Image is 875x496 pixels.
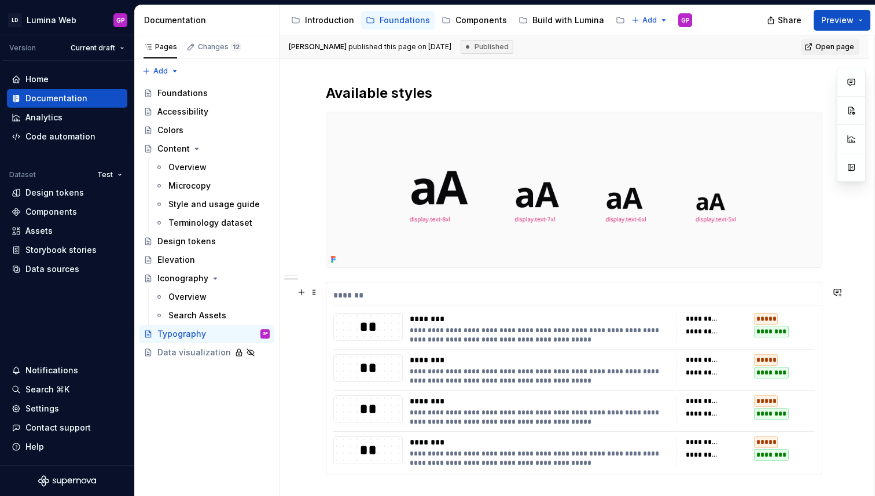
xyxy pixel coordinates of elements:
[642,16,657,25] span: Add
[150,306,274,325] a: Search Assets
[778,14,802,26] span: Share
[326,112,822,267] img: 1f5eacb0-6343-4ea6-9339-05c07ecda401.png
[97,170,113,179] span: Test
[157,143,190,155] div: Content
[116,16,125,25] div: GP
[25,365,78,376] div: Notifications
[25,131,95,142] div: Code automation
[139,84,274,362] div: Page tree
[286,11,359,30] a: Introduction
[628,12,671,28] button: Add
[7,89,127,108] a: Documentation
[7,203,127,221] a: Components
[286,9,626,32] div: Page tree
[139,121,274,139] a: Colors
[168,217,252,229] div: Terminology dataset
[289,42,347,51] span: [PERSON_NAME]
[139,139,274,158] a: Content
[139,251,274,269] a: Elevation
[25,441,44,453] div: Help
[7,127,127,146] a: Code automation
[25,112,62,123] div: Analytics
[65,40,130,56] button: Current draft
[7,361,127,380] button: Notifications
[150,288,274,306] a: Overview
[25,206,77,218] div: Components
[157,328,206,340] div: Typography
[157,87,208,99] div: Foundations
[92,167,127,183] button: Test
[801,39,859,55] a: Open page
[7,399,127,418] a: Settings
[326,84,822,102] h2: Available styles
[532,14,604,26] div: Build with Lumina
[144,14,274,26] div: Documentation
[139,269,274,288] a: Iconography
[168,310,226,321] div: Search Assets
[25,263,79,275] div: Data sources
[168,199,260,210] div: Style and usage guide
[7,260,127,278] a: Data sources
[263,328,268,340] div: GP
[150,195,274,214] a: Style and usage guide
[681,16,690,25] div: GP
[157,124,183,136] div: Colors
[7,108,127,127] a: Analytics
[168,180,211,192] div: Microcopy
[289,42,451,52] span: published this page on [DATE]
[7,438,127,456] button: Help
[71,43,115,53] span: Current draft
[7,241,127,259] a: Storybook stories
[2,8,132,32] button: LDLumina WebGP
[198,42,241,52] div: Changes
[168,291,207,303] div: Overview
[139,232,274,251] a: Design tokens
[461,40,513,54] div: Published
[157,106,208,117] div: Accessibility
[7,70,127,89] a: Home
[361,11,435,30] a: Foundations
[25,403,59,414] div: Settings
[150,214,274,232] a: Terminology dataset
[25,422,91,433] div: Contact support
[153,67,168,76] span: Add
[7,183,127,202] a: Design tokens
[25,244,97,256] div: Storybook stories
[25,187,84,199] div: Design tokens
[231,42,241,52] span: 12
[139,84,274,102] a: Foundations
[144,42,177,52] div: Pages
[150,177,274,195] a: Microcopy
[814,10,870,31] button: Preview
[168,161,207,173] div: Overview
[8,13,22,27] div: LD
[9,170,36,179] div: Dataset
[157,273,208,284] div: Iconography
[7,418,127,437] button: Contact support
[380,14,430,26] div: Foundations
[157,236,216,247] div: Design tokens
[157,254,195,266] div: Elevation
[25,225,53,237] div: Assets
[821,14,854,26] span: Preview
[38,475,96,487] svg: Supernova Logo
[25,74,49,85] div: Home
[761,10,809,31] button: Share
[611,11,697,30] a: Lumina support
[815,42,854,52] span: Open page
[27,14,76,26] div: Lumina Web
[305,14,354,26] div: Introduction
[150,158,274,177] a: Overview
[437,11,512,30] a: Components
[9,43,36,53] div: Version
[25,93,87,104] div: Documentation
[455,14,507,26] div: Components
[139,325,274,343] a: TypographyGP
[157,347,231,358] div: Data visualization
[139,63,182,79] button: Add
[139,343,274,362] a: Data visualization
[7,380,127,399] button: Search ⌘K
[139,102,274,121] a: Accessibility
[7,222,127,240] a: Assets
